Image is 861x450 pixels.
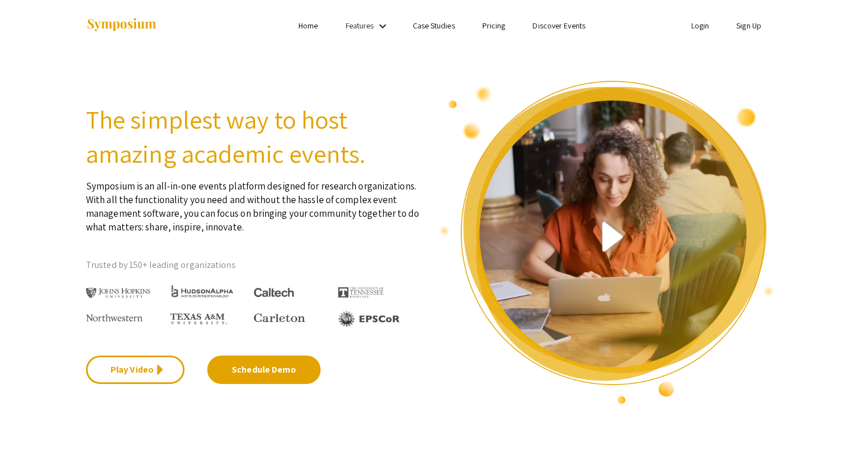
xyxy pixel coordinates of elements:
img: Carleton [254,313,305,323]
a: Sign Up [736,20,761,31]
a: Login [691,20,710,31]
p: Symposium is an all-in-one events platform designed for research organizations. With all the func... [86,171,422,234]
img: Caltech [254,288,294,298]
a: Schedule Demo [207,356,321,384]
h2: The simplest way to host amazing academic events. [86,102,422,171]
mat-icon: Expand Features list [376,19,389,33]
a: Pricing [482,20,506,31]
p: Trusted by 150+ leading organizations [86,257,422,274]
img: HudsonAlpha [170,284,235,298]
a: Home [298,20,318,31]
img: The University of Tennessee [338,287,384,298]
a: Play Video [86,356,184,384]
img: video overview of Symposium [439,80,775,405]
a: Case Studies [413,20,455,31]
a: Features [346,20,374,31]
img: Symposium by ForagerOne [86,18,157,33]
img: Johns Hopkins University [86,288,150,299]
img: EPSCOR [338,311,401,327]
img: Northwestern [86,314,143,321]
img: Texas A&M University [170,313,227,325]
a: Discover Events [532,20,585,31]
